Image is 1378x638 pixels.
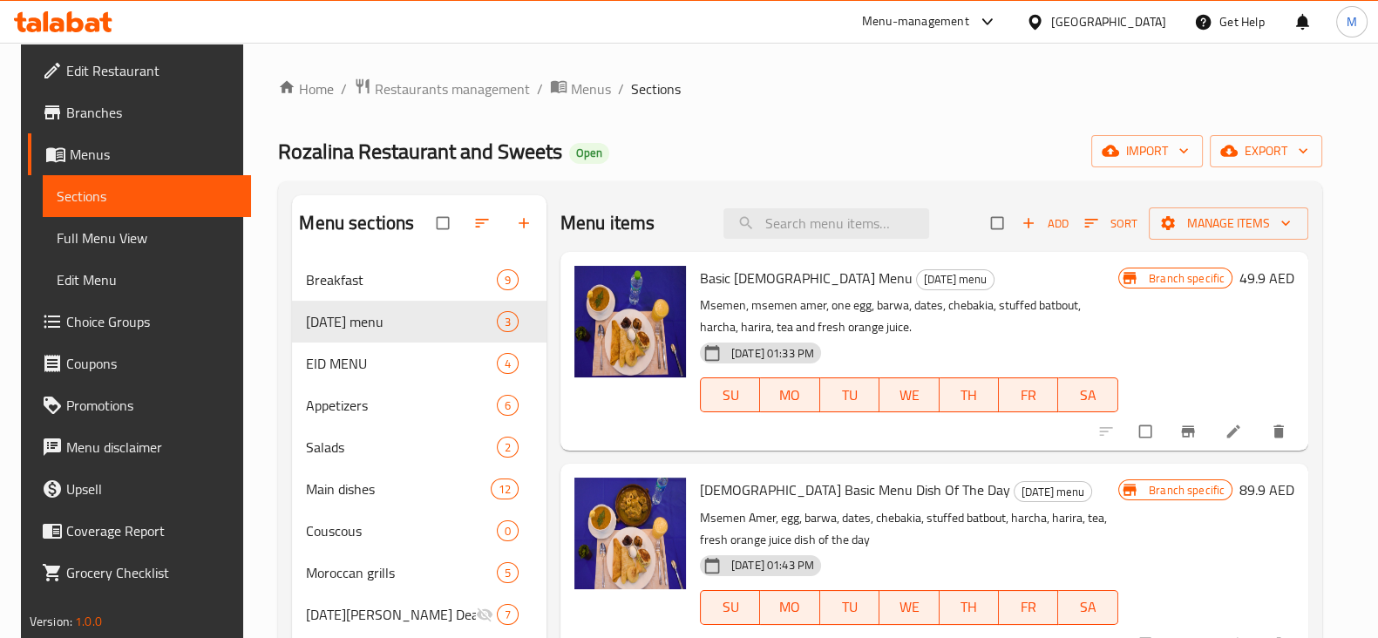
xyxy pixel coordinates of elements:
span: SA [1065,383,1110,408]
span: 5 [498,565,518,581]
span: [DATE][PERSON_NAME] Deals [306,604,475,625]
span: Grocery Checklist [66,562,237,583]
button: TH [940,377,999,412]
button: Branch-specific-item [1169,412,1211,451]
a: Menu disclaimer [28,426,251,468]
span: [DATE] menu [917,269,994,289]
span: 0 [498,523,518,540]
a: Restaurants management [354,78,530,100]
span: WE [886,383,932,408]
button: WE [879,590,939,625]
button: SU [700,377,760,412]
button: TU [820,590,879,625]
div: Main dishes [306,478,490,499]
a: Promotions [28,384,251,426]
input: search [723,208,929,239]
span: 3 [498,314,518,330]
span: Manage items [1163,213,1294,234]
a: Coverage Report [28,510,251,552]
a: Sections [43,175,251,217]
h2: Menu items [560,210,655,236]
span: Sort sections [463,204,505,242]
div: Couscous0 [292,510,546,552]
span: Branches [66,102,237,123]
span: [DATE] menu [306,311,496,332]
button: TH [940,590,999,625]
span: Restaurants management [375,78,530,99]
span: Sections [57,186,237,207]
svg: Inactive section [476,606,493,623]
span: 12 [492,481,518,498]
span: [DATE] 01:33 PM [724,345,821,362]
span: Open [569,146,609,160]
span: Sections [631,78,681,99]
button: delete [1259,412,1301,451]
div: Main dishes12 [292,468,546,510]
span: Version: [30,610,72,633]
div: items [491,478,519,499]
h2: Menu sections [299,210,414,236]
button: WE [879,377,939,412]
span: Promotions [66,395,237,416]
span: Choice Groups [66,311,237,332]
div: EID MENU4 [292,343,546,384]
div: [DATE][PERSON_NAME] Deals7 [292,594,546,635]
a: Home [278,78,334,99]
div: Ramadan Suhoor Deals [306,604,475,625]
span: Menus [571,78,611,99]
span: EID MENU [306,353,496,374]
nav: breadcrumb [278,78,1322,100]
a: Menus [28,133,251,175]
span: Edit Restaurant [66,60,237,81]
button: export [1210,135,1322,167]
span: Salads [306,437,496,458]
button: TU [820,377,879,412]
span: SU [708,383,753,408]
span: SU [708,594,753,620]
span: FR [1006,383,1051,408]
button: MO [760,377,819,412]
span: 4 [498,356,518,372]
div: Moroccan grills [306,562,496,583]
div: [GEOGRAPHIC_DATA] [1051,12,1166,31]
div: Appetizers6 [292,384,546,426]
button: Add section [505,204,546,242]
span: Menu disclaimer [66,437,237,458]
span: 6 [498,397,518,414]
a: Grocery Checklist [28,552,251,594]
a: Upsell [28,468,251,510]
button: Manage items [1149,207,1308,240]
span: TH [947,383,992,408]
button: import [1091,135,1203,167]
span: Branch specific [1142,482,1232,499]
a: Menus [550,78,611,100]
span: 2 [498,439,518,456]
span: 1.0.0 [75,610,102,633]
div: items [497,395,519,416]
div: items [497,437,519,458]
span: [DATE] 01:43 PM [724,557,821,574]
div: [DATE] menu3 [292,301,546,343]
span: Rozalina Restaurant and Sweets [278,132,562,171]
div: items [497,353,519,374]
li: / [537,78,543,99]
li: / [341,78,347,99]
h6: 49.9 AED [1239,266,1294,290]
div: Breakfast [306,269,496,290]
span: 7 [498,607,518,623]
span: Full Menu View [57,227,237,248]
span: Couscous [306,520,496,541]
span: Sort [1084,214,1137,234]
span: [DEMOGRAPHIC_DATA] Basic Menu Dish Of The Day [700,477,1010,503]
span: Add [1022,214,1069,234]
a: Edit Menu [43,259,251,301]
span: M [1347,12,1357,31]
button: SA [1058,377,1117,412]
span: MO [767,383,812,408]
span: Menus [70,144,237,165]
a: Choice Groups [28,301,251,343]
button: Sort [1080,210,1142,237]
span: Branch specific [1142,270,1232,287]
